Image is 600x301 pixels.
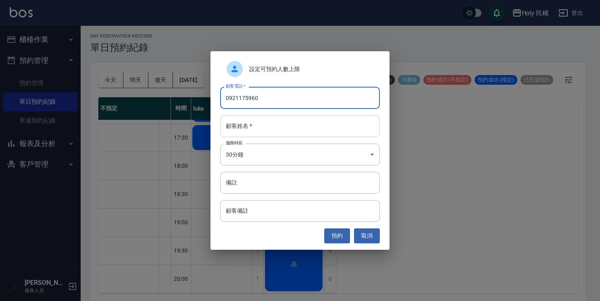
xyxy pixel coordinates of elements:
[354,228,380,243] button: 取消
[226,83,246,89] label: 顧客電話
[226,140,243,146] label: 服務時長
[220,144,380,165] div: 30分鐘
[324,228,350,243] button: 預約
[220,58,380,80] div: 設定可預約人數上限
[249,65,373,73] span: 設定可預約人數上限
